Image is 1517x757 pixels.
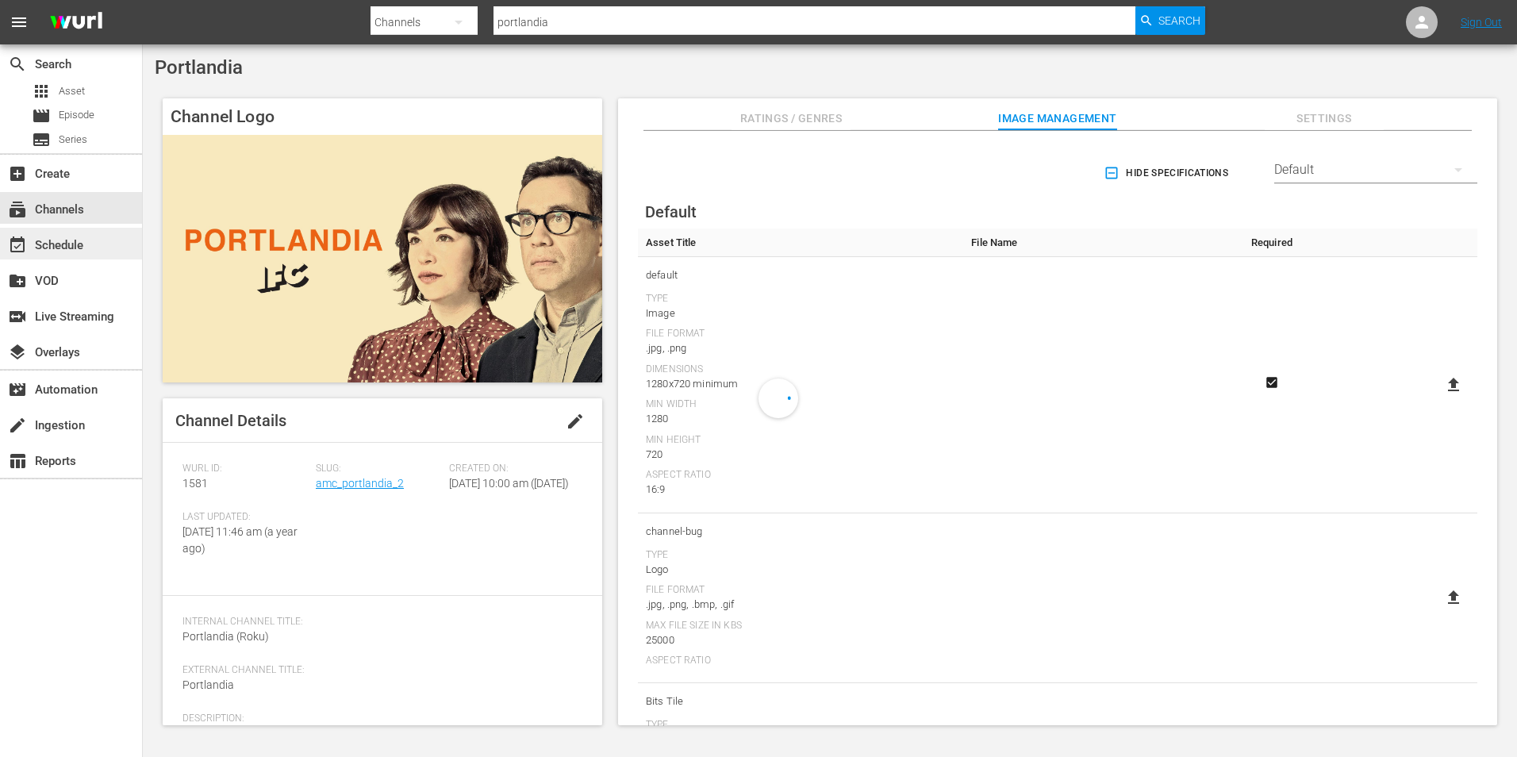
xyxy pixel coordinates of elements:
span: Live Streaming [8,307,27,326]
img: ans4CAIJ8jUAAAAAAAAAAAAAAAAAAAAAAAAgQb4GAAAAAAAAAAAAAAAAAAAAAAAAJMjXAAAAAAAAAAAAAAAAAAAAAAAAgAT5G... [38,4,114,41]
span: channel-bug [646,521,955,542]
div: 1280 [646,411,955,427]
span: Ingestion [8,416,27,435]
div: Min Height [646,434,955,447]
div: 16:9 [646,482,955,498]
span: edit [566,412,585,431]
span: Slug: [316,463,441,475]
span: Asset [59,83,85,99]
span: Overlays [8,343,27,362]
div: Aspect Ratio [646,655,955,667]
button: edit [556,402,594,440]
div: 720 [646,447,955,463]
div: Logo [646,562,955,578]
a: Sign Out [1461,16,1502,29]
div: Type [646,293,955,305]
div: Type [646,549,955,562]
span: Search [1158,6,1200,35]
span: Portlandia [155,56,243,79]
span: default [646,265,955,286]
button: Hide Specifications [1100,151,1235,195]
span: Last Updated: [182,511,308,524]
span: VOD [8,271,27,290]
span: Description: [182,713,574,725]
span: [DATE] 10:00 am ([DATE]) [449,477,569,490]
div: File Format [646,584,955,597]
span: Portlandia [182,678,234,691]
span: Schedule [8,236,27,255]
button: Search [1135,6,1205,35]
span: External Channel Title: [182,664,574,677]
span: Bits Tile [646,691,955,712]
div: Dimensions [646,363,955,376]
span: Hide Specifications [1107,165,1228,182]
div: Max File Size In Kbs [646,620,955,632]
div: Aspect Ratio [646,469,955,482]
span: Series [32,130,51,149]
span: Image Management [998,109,1117,129]
span: Automation [8,380,27,399]
div: Type [646,719,955,732]
span: Internal Channel Title: [182,616,574,628]
span: Create [8,164,27,183]
th: File Name [963,229,1237,257]
span: Created On: [449,463,574,475]
div: Image [646,305,955,321]
span: Series [59,132,87,148]
span: Wurl ID: [182,463,308,475]
span: Default [645,202,697,221]
div: 1280x720 minimum [646,376,955,392]
svg: Required [1262,375,1281,390]
a: amc_portlandia_2 [316,477,404,490]
div: File Format [646,328,955,340]
div: Default [1274,148,1477,192]
span: Channels [8,200,27,219]
th: Required [1238,229,1306,257]
span: Portlandia (Roku) [182,630,269,643]
div: .jpg, .png [646,340,955,356]
span: 1581 [182,477,208,490]
span: Reports [8,452,27,471]
div: .jpg, .png, .bmp, .gif [646,597,955,613]
span: [DATE] 11:46 am (a year ago) [182,525,298,555]
span: Channel Details [175,411,286,430]
span: Ratings / Genres [732,109,851,129]
span: Episode [59,107,94,123]
span: Search [8,55,27,74]
th: Asset Title [638,229,963,257]
div: 25000 [646,632,955,648]
img: Portlandia [163,135,602,382]
div: Min Width [646,398,955,411]
span: Asset [32,82,51,101]
span: Episode [32,106,51,125]
span: Settings [1265,109,1384,129]
span: menu [10,13,29,32]
h4: Channel Logo [163,98,602,135]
